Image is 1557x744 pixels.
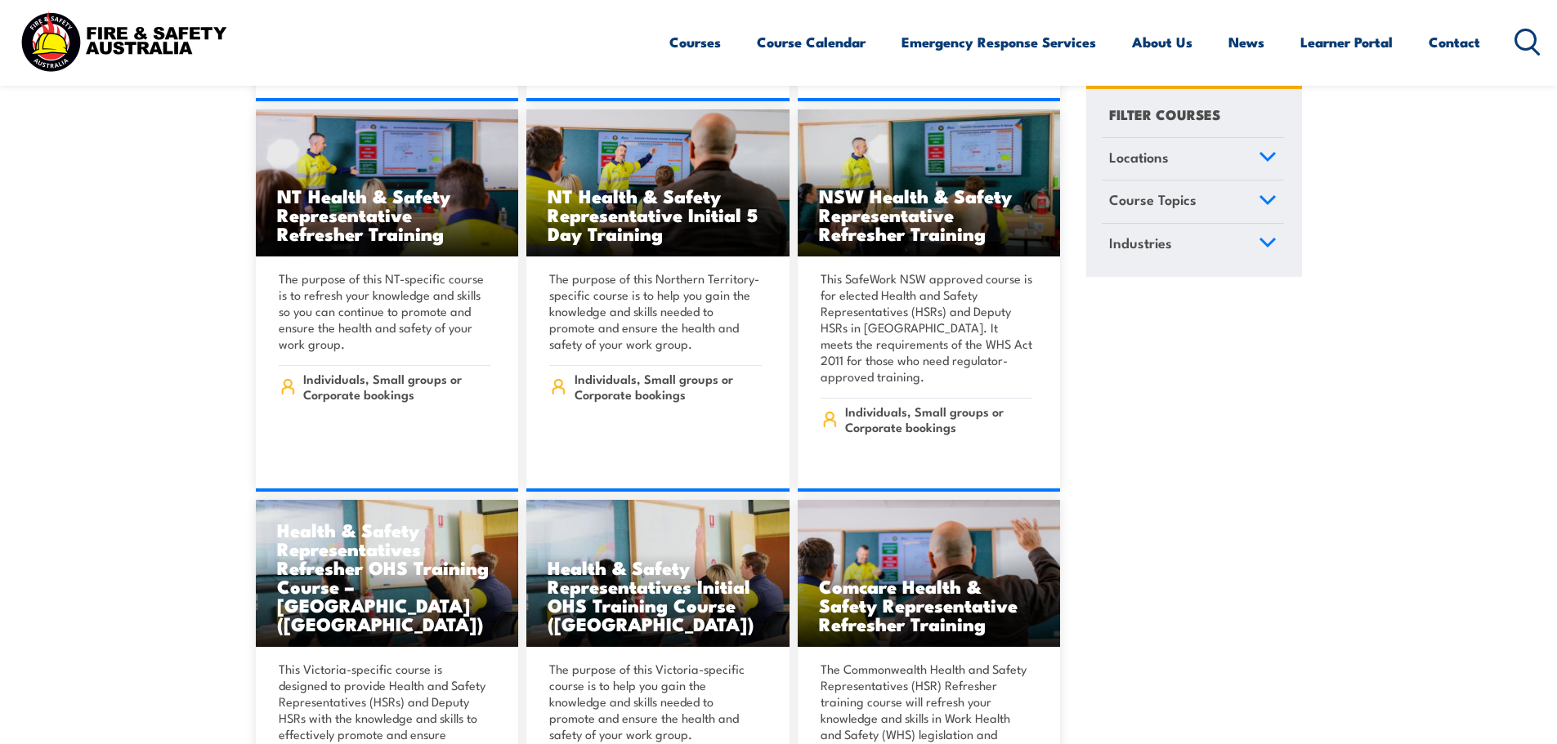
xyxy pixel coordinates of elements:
[757,20,866,64] a: Course Calendar
[256,109,519,256] a: NT Health & Safety Representative Refresher Training
[526,109,790,256] img: NT Health & Safety Representative Refresher TRAINING (1)
[1102,224,1284,266] a: Industries
[549,661,762,742] p: The purpose of this Victoria-specific course is to help you gain the knowledge and skills needed ...
[526,500,790,647] a: Health & Safety Representatives Initial OHS Training Course ([GEOGRAPHIC_DATA])
[1228,20,1264,64] a: News
[277,186,498,243] h3: NT Health & Safety Representative Refresher Training
[256,500,519,647] a: Health & Safety Representatives Refresher OHS Training Course – [GEOGRAPHIC_DATA] ([GEOGRAPHIC_DA...
[821,270,1033,385] p: This SafeWork NSW approved course is for elected Health and Safety Representatives (HSRs) and Dep...
[526,109,790,256] a: NT Health & Safety Representative Initial 5 Day Training
[575,371,762,402] span: Individuals, Small groups or Corporate bookings
[1429,20,1480,64] a: Contact
[798,500,1061,647] a: Comcare Health & Safety Representative Refresher Training
[303,371,490,402] span: Individuals, Small groups or Corporate bookings
[277,520,498,633] h3: Health & Safety Representatives Refresher OHS Training Course – [GEOGRAPHIC_DATA] ([GEOGRAPHIC_DA...
[1109,189,1197,212] span: Course Topics
[798,500,1061,647] img: Comcare Health & Safety Representative Initial 5 Day TRAINING
[902,20,1096,64] a: Emergency Response Services
[819,186,1040,243] h3: NSW Health & Safety Representative Refresher Training
[1109,103,1220,125] h4: FILTER COURSES
[548,186,768,243] h3: NT Health & Safety Representative Initial 5 Day Training
[1109,146,1169,168] span: Locations
[256,109,519,256] img: NT Health & Safety Representative Refresher TRAINING
[1300,20,1393,64] a: Learner Portal
[819,577,1040,633] h3: Comcare Health & Safety Representative Refresher Training
[798,109,1061,256] img: NSW Health & Safety Representative Refresher Training
[548,558,768,633] h3: Health & Safety Representatives Initial OHS Training Course ([GEOGRAPHIC_DATA])
[526,500,790,647] img: Health & Safety Representatives Initial OHS Training Course (VIC)
[256,500,519,647] img: Health & Safety Representatives Initial OHS Training Course (VIC)
[549,270,762,352] p: The purpose of this Northern Territory-specific course is to help you gain the knowledge and skil...
[1132,20,1192,64] a: About Us
[1102,138,1284,180] a: Locations
[1109,232,1172,254] span: Industries
[845,403,1032,434] span: Individuals, Small groups or Corporate bookings
[1102,181,1284,224] a: Course Topics
[669,20,721,64] a: Courses
[279,270,491,352] p: The purpose of this NT-specific course is to refresh your knowledge and skills so you can continu...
